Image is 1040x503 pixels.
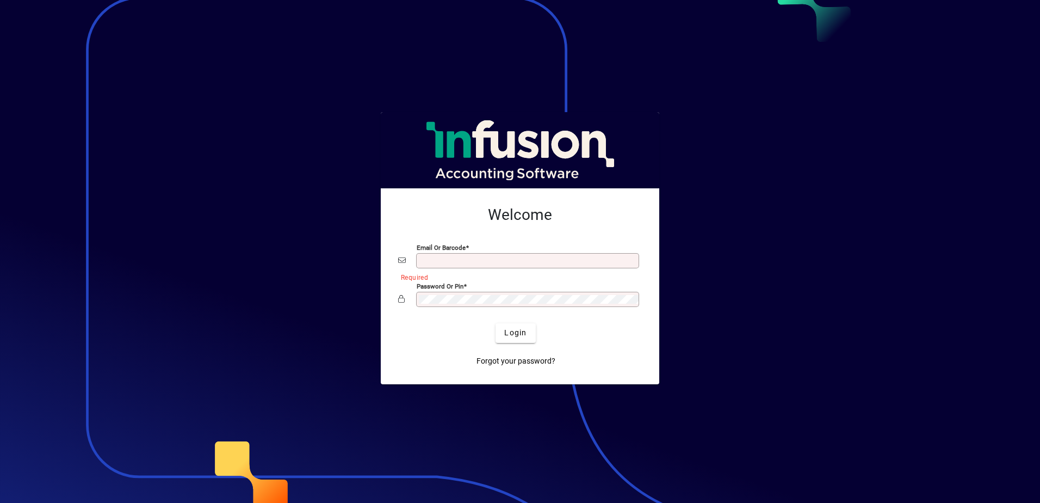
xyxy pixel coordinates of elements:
[496,323,535,343] button: Login
[417,282,463,290] mat-label: Password or Pin
[504,327,527,339] span: Login
[417,243,466,251] mat-label: Email or Barcode
[476,355,555,367] span: Forgot your password?
[401,271,633,283] mat-error: Required
[398,206,642,224] h2: Welcome
[472,352,560,371] a: Forgot your password?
